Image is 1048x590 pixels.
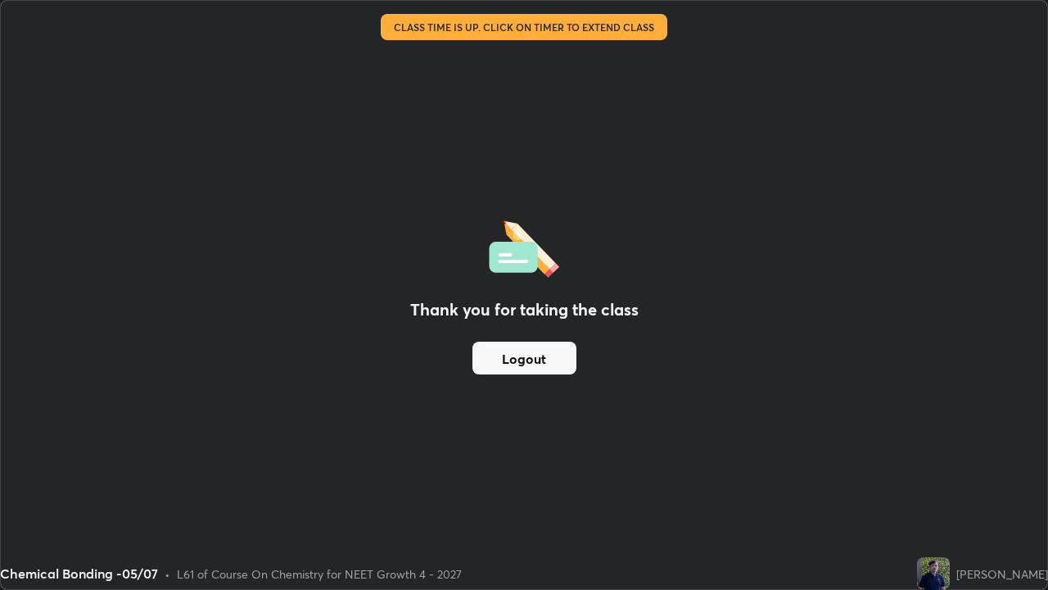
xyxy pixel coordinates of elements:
[165,565,170,583] div: •
[489,216,559,278] img: offlineFeedback.1438e8b3.svg
[410,297,639,322] h2: Thank you for taking the class
[177,565,462,583] div: L61 of Course On Chemistry for NEET Growth 4 - 2027
[472,342,576,374] button: Logout
[956,565,1048,583] div: [PERSON_NAME]
[917,557,950,590] img: 924660acbe704701a98f0fe2bdf2502a.jpg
